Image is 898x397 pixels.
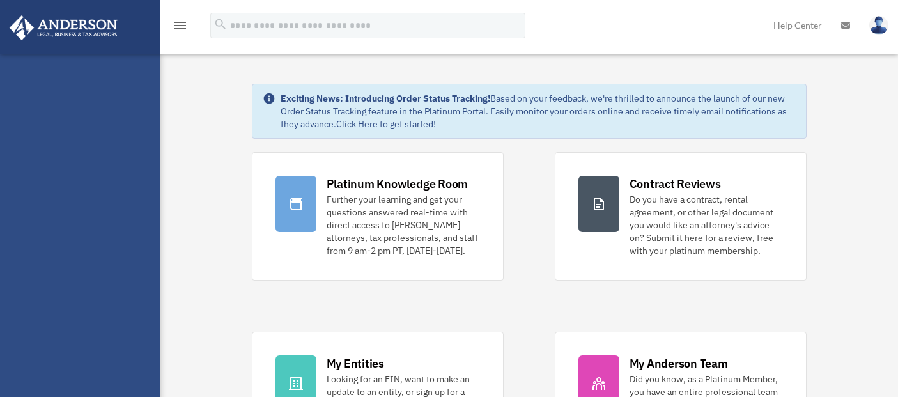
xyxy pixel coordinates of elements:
a: Click Here to get started! [336,118,436,130]
div: Platinum Knowledge Room [327,176,468,192]
div: Contract Reviews [630,176,721,192]
i: menu [173,18,188,33]
div: My Entities [327,355,384,371]
i: search [213,17,228,31]
a: Platinum Knowledge Room Further your learning and get your questions answered real-time with dire... [252,152,504,281]
a: menu [173,22,188,33]
div: My Anderson Team [630,355,728,371]
div: Do you have a contract, rental agreement, or other legal document you would like an attorney's ad... [630,193,783,257]
strong: Exciting News: Introducing Order Status Tracking! [281,93,490,104]
div: Based on your feedback, we're thrilled to announce the launch of our new Order Status Tracking fe... [281,92,796,130]
img: Anderson Advisors Platinum Portal [6,15,121,40]
a: Contract Reviews Do you have a contract, rental agreement, or other legal document you would like... [555,152,807,281]
img: User Pic [869,16,888,35]
div: Further your learning and get your questions answered real-time with direct access to [PERSON_NAM... [327,193,480,257]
